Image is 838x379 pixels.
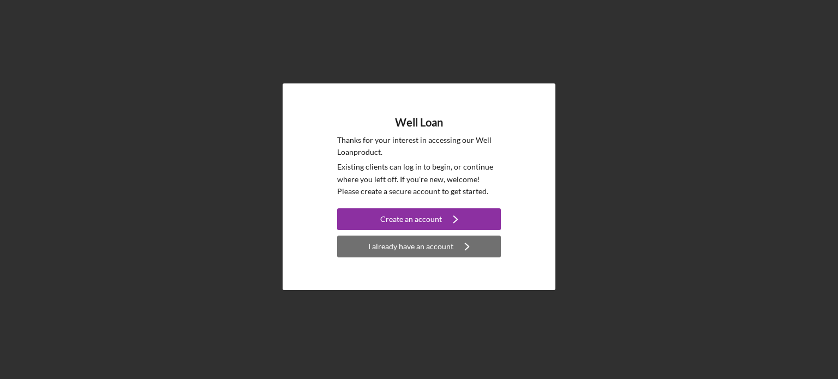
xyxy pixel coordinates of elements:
h4: Well Loan [395,116,443,129]
p: Thanks for your interest in accessing our Well Loan product. [337,134,501,159]
p: Existing clients can log in to begin, or continue where you left off. If you're new, welcome! Ple... [337,161,501,197]
div: I already have an account [368,236,453,257]
button: I already have an account [337,236,501,257]
a: Create an account [337,208,501,233]
button: Create an account [337,208,501,230]
div: Create an account [380,208,442,230]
